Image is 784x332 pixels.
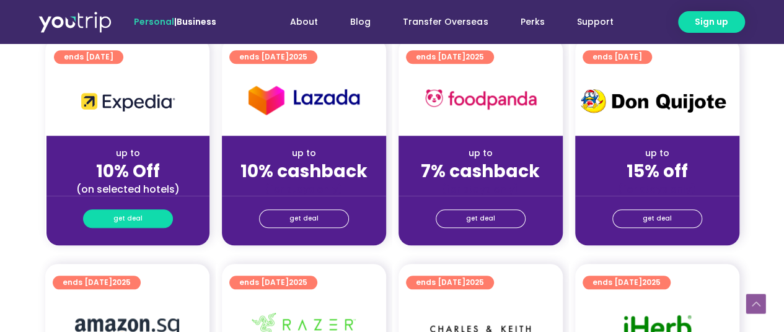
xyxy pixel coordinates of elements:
[177,15,216,28] a: Business
[642,277,661,287] span: 2025
[53,276,141,289] a: ends [DATE]2025
[695,15,728,28] span: Sign up
[465,277,484,287] span: 2025
[229,276,317,289] a: ends [DATE]2025
[274,11,334,33] a: About
[583,276,671,289] a: ends [DATE]2025
[289,210,319,227] span: get deal
[585,147,729,160] div: up to
[259,209,349,228] a: get deal
[64,50,113,64] span: ends [DATE]
[250,11,629,33] nav: Menu
[627,159,688,183] strong: 15% off
[113,210,143,227] span: get deal
[387,11,504,33] a: Transfer Overseas
[112,277,131,287] span: 2025
[239,276,307,289] span: ends [DATE]
[96,159,160,183] strong: 10% Off
[408,147,553,160] div: up to
[54,50,123,64] a: ends [DATE]
[416,50,484,64] span: ends [DATE]
[134,15,216,28] span: |
[585,183,729,196] div: (for stays only)
[83,209,173,228] a: get deal
[592,276,661,289] span: ends [DATE]
[583,50,652,64] a: ends [DATE]
[56,183,200,196] div: (on selected hotels)
[240,159,368,183] strong: 10% cashback
[643,210,672,227] span: get deal
[504,11,560,33] a: Perks
[134,15,174,28] span: Personal
[678,11,745,33] a: Sign up
[232,183,376,196] div: (for stays only)
[232,147,376,160] div: up to
[416,276,484,289] span: ends [DATE]
[612,209,702,228] a: get deal
[408,183,553,196] div: (for stays only)
[334,11,387,33] a: Blog
[63,276,131,289] span: ends [DATE]
[436,209,526,228] a: get deal
[56,147,200,160] div: up to
[229,50,317,64] a: ends [DATE]2025
[406,276,494,289] a: ends [DATE]2025
[239,50,307,64] span: ends [DATE]
[592,50,642,64] span: ends [DATE]
[406,50,494,64] a: ends [DATE]2025
[421,159,540,183] strong: 7% cashback
[466,210,495,227] span: get deal
[560,11,629,33] a: Support
[289,277,307,287] span: 2025
[289,51,307,62] span: 2025
[465,51,484,62] span: 2025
